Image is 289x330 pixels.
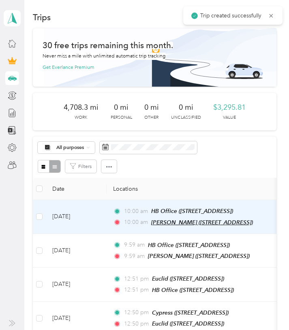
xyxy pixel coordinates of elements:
span: 0 mi [179,102,193,112]
span: HB Office ([STREET_ADDRESS]) [152,287,234,293]
p: Other [144,115,158,121]
span: 0 mi [144,102,159,112]
span: All purposes [56,145,84,150]
button: Get Everlance Premium [43,64,94,71]
span: [PERSON_NAME] ([STREET_ADDRESS]) [148,253,250,259]
span: 9:59 am [124,252,145,261]
span: 12:51 pm [124,285,149,294]
span: 12:50 pm [124,319,149,328]
td: [DATE] [46,234,107,268]
span: 4,708.3 mi [64,102,98,112]
td: [DATE] [46,268,107,302]
span: 10:00 am [124,207,148,216]
span: Cypress ([STREET_ADDRESS]) [152,309,229,316]
p: Value [223,115,236,121]
p: Trip created successfully [200,11,263,20]
span: HB Office ([STREET_ADDRESS]) [151,208,233,214]
p: Never miss a mile with unlimited automatic trip tracking [43,53,166,60]
p: Personal [111,115,132,121]
h1: Trips [33,14,51,21]
p: Unclassified [171,115,201,121]
span: Euclid ([STREET_ADDRESS]) [152,320,224,327]
span: [PERSON_NAME] ([STREET_ADDRESS]) [151,219,253,226]
p: Work [75,115,87,121]
span: 10:00 am [124,218,148,227]
span: 12:50 pm [124,308,149,317]
button: Filters [65,160,96,173]
span: $3,295.81 [213,102,246,112]
span: 0 mi [114,102,128,112]
span: HB Office ([STREET_ADDRESS]) [148,242,230,248]
span: 12:51 pm [124,275,149,283]
span: 9:59 am [124,241,145,249]
th: Date [46,178,107,200]
img: Banner [44,28,276,87]
td: [DATE] [46,200,107,234]
iframe: Everlance-gr Chat Button Frame [244,285,289,330]
span: Euclid ([STREET_ADDRESS]) [152,275,224,282]
h1: 30 free trips remaining this month. [43,42,173,49]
